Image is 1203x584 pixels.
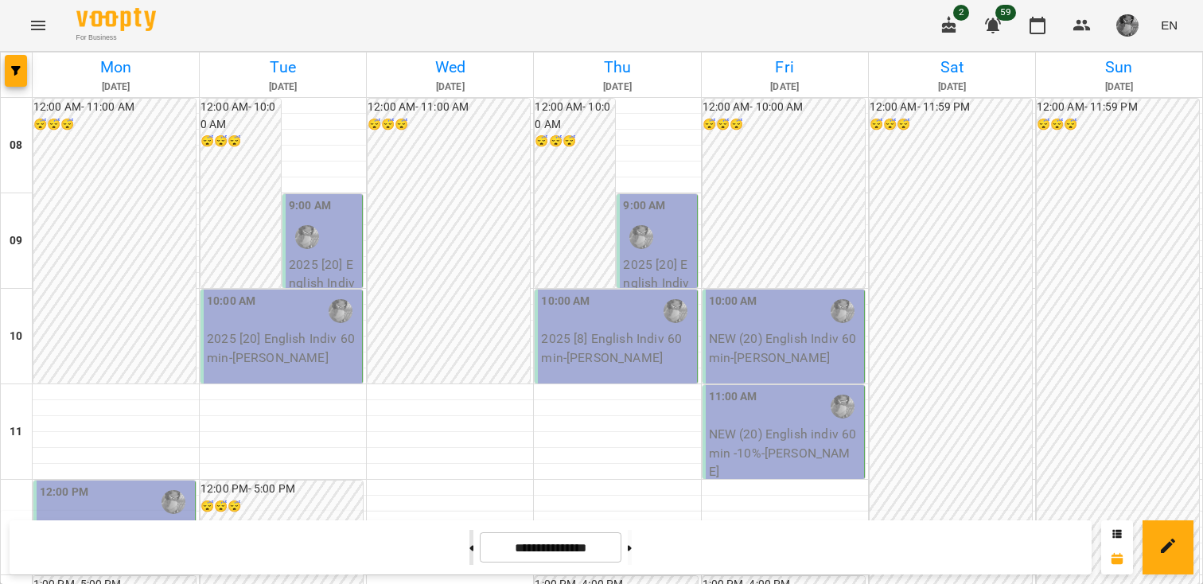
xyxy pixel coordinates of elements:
[704,55,866,80] h6: Fri
[329,299,352,323] img: Гомзяк Юлія Максимівна (а)
[289,197,331,215] label: 9:00 AM
[703,116,865,134] h6: 😴😴😴
[368,116,530,134] h6: 😴😴😴
[1116,14,1139,37] img: d8a229def0a6a8f2afd845e9c03c6922.JPG
[200,498,363,516] h6: 😴😴😴
[704,80,866,95] h6: [DATE]
[541,293,590,310] label: 10:00 AM
[541,329,693,367] p: 2025 [8] English Indiv 60 min - [PERSON_NAME]
[76,33,156,43] span: For Business
[10,328,22,345] h6: 10
[1161,17,1178,33] span: EN
[10,232,22,250] h6: 09
[1037,99,1199,116] h6: 12:00 AM - 11:59 PM
[33,99,196,116] h6: 12:00 AM - 11:00 AM
[703,99,865,116] h6: 12:00 AM - 10:00 AM
[709,425,861,481] p: NEW (20) English indiv 60 min -10% - [PERSON_NAME]
[35,55,197,80] h6: Mon
[871,55,1033,80] h6: Sat
[10,423,22,441] h6: 11
[76,8,156,31] img: Voopty Logo
[709,293,757,310] label: 10:00 AM
[953,5,969,21] span: 2
[535,133,615,150] h6: 😴😴😴
[536,55,698,80] h6: Thu
[200,481,363,498] h6: 12:00 PM - 5:00 PM
[1038,55,1200,80] h6: Sun
[623,255,693,330] p: 2025 [20] English Indiv 60 min - [PERSON_NAME]
[870,116,1032,134] h6: 😴😴😴
[629,225,653,249] img: Гомзяк Юлія Максимівна (а)
[369,80,531,95] h6: [DATE]
[536,80,698,95] h6: [DATE]
[200,133,281,150] h6: 😴😴😴
[368,99,530,116] h6: 12:00 AM - 11:00 AM
[369,55,531,80] h6: Wed
[10,137,22,154] h6: 08
[202,55,364,80] h6: Tue
[1037,116,1199,134] h6: 😴😴😴
[40,484,88,501] label: 12:00 PM
[831,299,855,323] img: Гомзяк Юлія Максимівна (а)
[35,80,197,95] h6: [DATE]
[831,395,855,419] img: Гомзяк Юлія Максимівна (а)
[162,490,185,514] img: Гомзяк Юлія Максимівна (а)
[871,80,1033,95] h6: [DATE]
[995,5,1016,21] span: 59
[664,299,687,323] img: Гомзяк Юлія Максимівна (а)
[870,99,1032,116] h6: 12:00 AM - 11:59 PM
[709,388,757,406] label: 11:00 AM
[623,197,665,215] label: 9:00 AM
[207,293,255,310] label: 10:00 AM
[295,225,319,249] img: Гомзяк Юлія Максимівна (а)
[535,99,615,133] h6: 12:00 AM - 10:00 AM
[289,255,359,330] p: 2025 [20] English Indiv 60 min - [PERSON_NAME]
[709,329,861,367] p: NEW (20) English Indiv 60 min - [PERSON_NAME]
[200,99,281,133] h6: 12:00 AM - 10:00 AM
[207,329,359,367] p: 2025 [20] English Indiv 60 min - [PERSON_NAME]
[202,80,364,95] h6: [DATE]
[19,6,57,45] button: Menu
[1038,80,1200,95] h6: [DATE]
[1154,10,1184,40] button: EN
[33,116,196,134] h6: 😴😴😴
